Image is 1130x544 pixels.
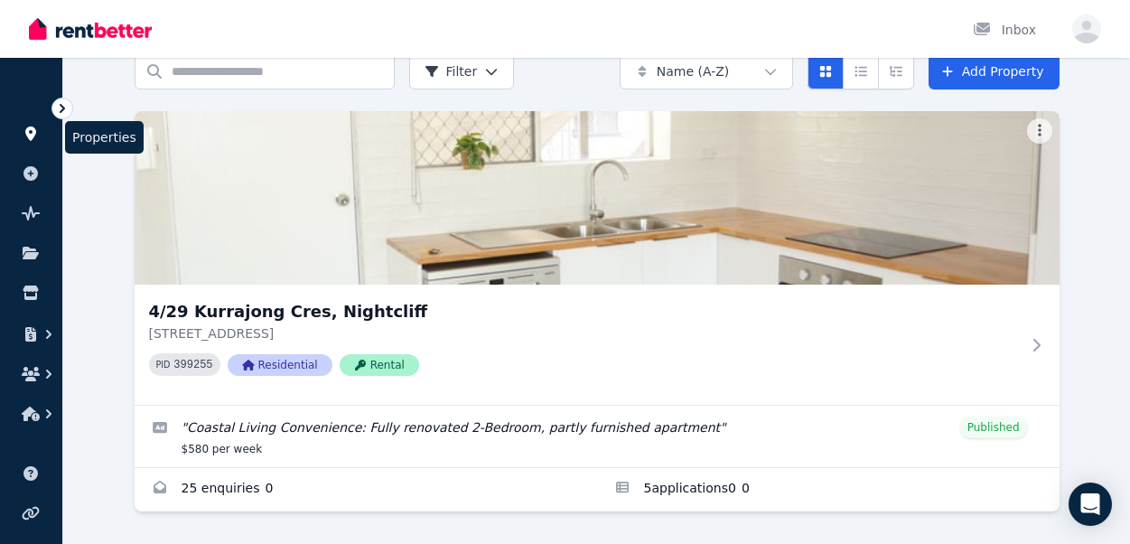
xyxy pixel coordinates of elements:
span: Properties [72,128,136,146]
button: Expanded list view [878,53,914,89]
span: Residential [228,354,332,376]
div: Inbox [973,21,1036,39]
span: Filter [425,62,478,80]
a: Add Property [929,53,1060,89]
button: Compact list view [843,53,879,89]
small: PID [156,360,171,370]
a: Applications for 4/29 Kurrajong Cres, Nightcliff [597,468,1060,511]
button: Filter [409,53,515,89]
img: RentBetter [29,15,152,42]
span: Rental [340,354,419,376]
button: Card view [808,53,844,89]
a: 4/29 Kurrajong Cres, Nightcliff4/29 Kurrajong Cres, Nightcliff[STREET_ADDRESS]PID 399255Residenti... [135,111,1060,405]
code: 399255 [173,359,212,371]
img: 4/29 Kurrajong Cres, Nightcliff [135,111,1060,285]
button: More options [1027,118,1052,144]
a: Enquiries for 4/29 Kurrajong Cres, Nightcliff [135,468,597,511]
h3: 4/29 Kurrajong Cres, Nightcliff [149,299,1020,324]
p: [STREET_ADDRESS] [149,324,1020,342]
button: Name (A-Z) [620,53,793,89]
div: Open Intercom Messenger [1069,483,1112,526]
a: Edit listing: Coastal Living Convenience: Fully renovated 2-Bedroom, partly furnished apartment [135,406,1060,467]
div: View options [808,53,914,89]
span: Name (A-Z) [657,62,730,80]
